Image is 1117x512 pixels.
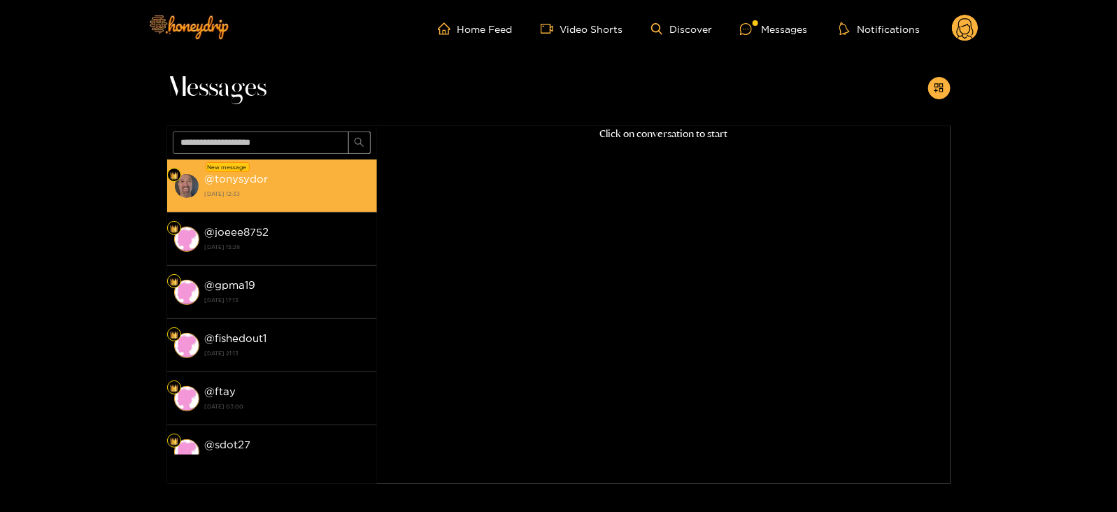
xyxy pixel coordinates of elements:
img: conversation [174,227,199,252]
img: conversation [174,333,199,358]
a: Home Feed [438,22,513,35]
strong: [DATE] 21:13 [205,347,370,360]
img: Fan Level [170,171,178,180]
strong: [DATE] 12:33 [205,187,370,200]
span: video-camera [541,22,560,35]
strong: [DATE] 15:28 [205,241,370,253]
div: Messages [740,21,807,37]
button: Notifications [835,22,924,36]
img: conversation [174,439,199,464]
strong: @ sdot27 [205,439,251,450]
strong: @ tonysydor [205,173,269,185]
span: search [354,137,364,149]
div: New message [206,162,250,172]
a: Video Shorts [541,22,623,35]
img: Fan Level [170,225,178,233]
button: appstore-add [928,77,951,99]
img: Fan Level [170,384,178,392]
strong: @ ftay [205,385,236,397]
span: home [438,22,457,35]
p: Click on conversation to start [377,126,951,142]
img: Fan Level [170,278,178,286]
img: conversation [174,280,199,305]
img: conversation [174,386,199,411]
strong: @ fishedout1 [205,332,267,344]
strong: [DATE] 17:13 [205,294,370,306]
strong: @ gpma19 [205,279,256,291]
img: Fan Level [170,437,178,446]
span: Messages [167,71,267,105]
strong: [DATE] 09:30 [205,453,370,466]
button: search [348,131,371,154]
img: Fan Level [170,331,178,339]
strong: [DATE] 03:00 [205,400,370,413]
span: appstore-add [934,83,944,94]
img: conversation [174,173,199,199]
strong: @ joeee8752 [205,226,269,238]
a: Discover [651,23,712,35]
